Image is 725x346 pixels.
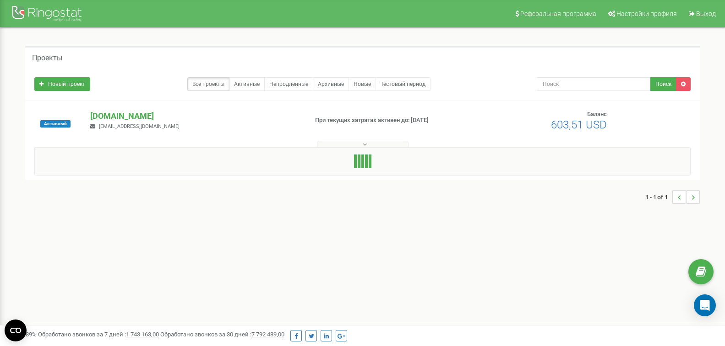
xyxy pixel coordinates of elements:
[520,10,596,17] span: Реферальная программа
[251,331,284,338] u: 7 792 489,00
[90,110,300,122] p: [DOMAIN_NAME]
[650,77,676,91] button: Поиск
[315,116,469,125] p: При текущих затратах активен до: [DATE]
[40,120,71,128] span: Активный
[376,77,431,91] a: Тестовый период
[187,77,229,91] a: Все проекты
[551,118,607,131] span: 603,51 USD
[5,319,27,341] button: Open CMP widget
[645,190,672,204] span: 1 - 1 of 1
[313,77,349,91] a: Архивные
[616,10,677,17] span: Настройки профиля
[32,54,62,62] h5: Проекты
[264,77,313,91] a: Непродленные
[229,77,265,91] a: Активные
[696,10,716,17] span: Выход
[126,331,159,338] u: 1 743 163,00
[349,77,376,91] a: Новые
[537,77,651,91] input: Поиск
[587,111,607,117] span: Баланс
[34,77,90,91] a: Новый проект
[160,331,284,338] span: Обработано звонков за 30 дней :
[38,331,159,338] span: Обработано звонков за 7 дней :
[645,181,700,213] nav: ...
[99,123,180,129] span: [EMAIL_ADDRESS][DOMAIN_NAME]
[694,294,716,316] div: Open Intercom Messenger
